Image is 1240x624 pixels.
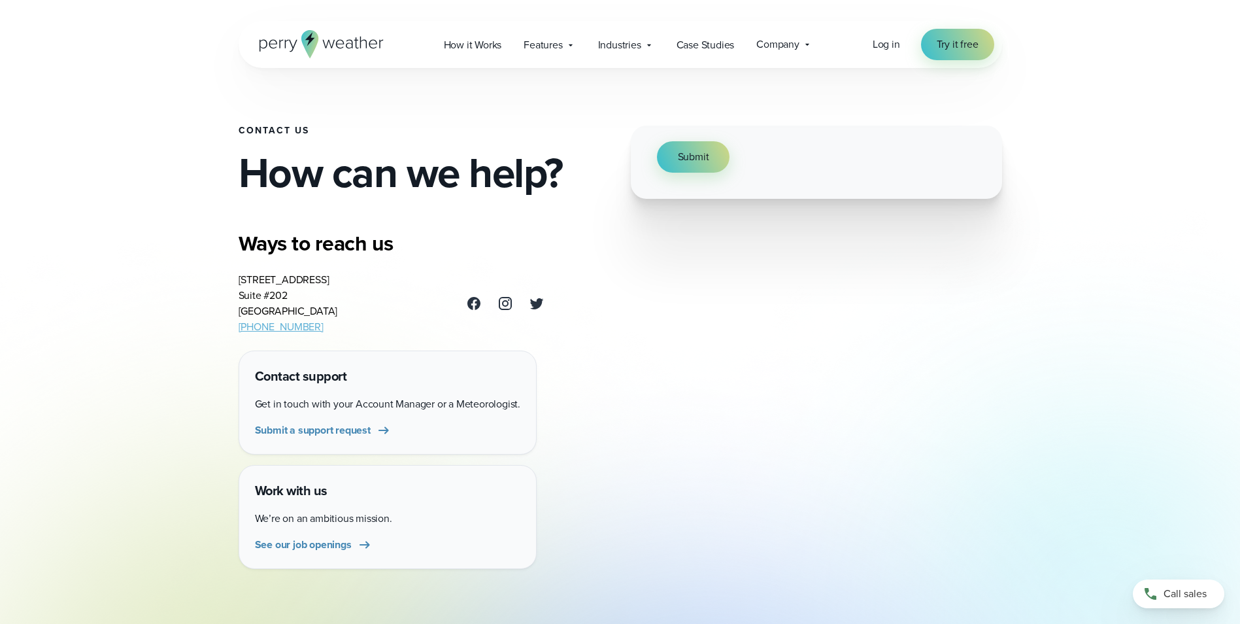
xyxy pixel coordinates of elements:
[524,37,562,53] span: Features
[873,37,900,52] a: Log in
[239,152,610,194] h2: How can we help?
[678,149,709,165] span: Submit
[1164,586,1207,602] span: Call sales
[255,396,520,412] p: Get in touch with your Account Manager or a Meteorologist.
[255,511,520,527] p: We’re on an ambitious mission.
[239,230,545,256] h3: Ways to reach us
[239,272,338,335] address: [STREET_ADDRESS] Suite #202 [GEOGRAPHIC_DATA]
[255,423,371,438] span: Submit a support request
[255,537,352,553] span: See our job openings
[677,37,735,53] span: Case Studies
[1133,580,1224,608] a: Call sales
[239,126,610,136] h1: Contact Us
[255,367,520,386] h4: Contact support
[921,29,994,60] a: Try it free
[239,319,324,334] a: [PHONE_NUMBER]
[255,423,392,438] a: Submit a support request
[444,37,502,53] span: How it Works
[598,37,641,53] span: Industries
[433,31,513,58] a: How it Works
[657,141,730,173] button: Submit
[665,31,746,58] a: Case Studies
[255,537,373,553] a: See our job openings
[937,37,979,52] span: Try it free
[255,481,520,500] h4: Work with us
[756,37,799,52] span: Company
